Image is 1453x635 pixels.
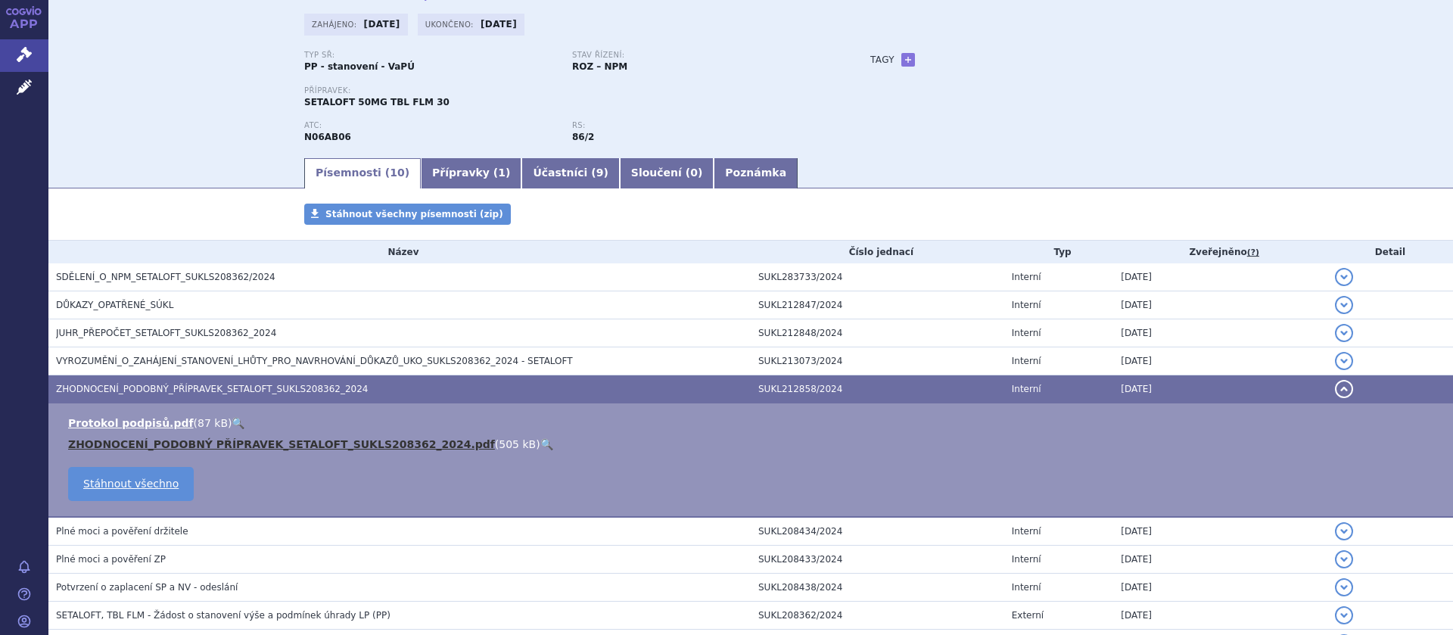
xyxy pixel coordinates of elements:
button: detail [1335,550,1353,568]
span: Plné moci a pověření držitele [56,526,188,537]
a: Účastníci (9) [521,158,619,188]
strong: [DATE] [364,19,400,30]
a: Písemnosti (10) [304,158,421,188]
td: SUKL213073/2024 [751,347,1004,375]
p: Stav řízení: [572,51,825,60]
p: ATC: [304,121,557,130]
span: JUHR_PŘEPOČET_SETALOFT_SUKLS208362_2024 [56,328,276,338]
span: Interní [1012,272,1041,282]
td: [DATE] [1113,375,1327,403]
h3: Tagy [870,51,895,69]
td: [DATE] [1113,263,1327,291]
button: detail [1335,296,1353,314]
td: SUKL208434/2024 [751,517,1004,546]
td: SUKL212847/2024 [751,291,1004,319]
td: SUKL283733/2024 [751,263,1004,291]
span: SETALOFT 50MG TBL FLM 30 [304,97,450,107]
span: Potvrzení o zaplacení SP a NV - odeslání [56,582,238,593]
span: SDĚLENÍ_O_NPM_SETALOFT_SUKLS208362/2024 [56,272,275,282]
span: Interní [1012,554,1041,565]
span: Externí [1012,610,1044,621]
span: Stáhnout všechny písemnosti (zip) [325,209,503,219]
td: SUKL208362/2024 [751,602,1004,630]
td: [DATE] [1113,546,1327,574]
span: ZHODNOCENÍ_PODOBNÝ_PŘÍPRAVEK_SETALOFT_SUKLS208362_2024 [56,384,369,394]
strong: [DATE] [481,19,517,30]
span: Interní [1012,300,1041,310]
a: 🔍 [232,417,244,429]
button: detail [1335,352,1353,370]
td: SUKL212848/2024 [751,319,1004,347]
th: Číslo jednací [751,241,1004,263]
p: Typ SŘ: [304,51,557,60]
span: Ukončeno: [425,18,477,30]
td: [DATE] [1113,347,1327,375]
a: Sloučení (0) [620,158,714,188]
td: SUKL208433/2024 [751,546,1004,574]
td: [DATE] [1113,602,1327,630]
td: SUKL212858/2024 [751,375,1004,403]
span: 9 [596,167,604,179]
a: Přípravky (1) [421,158,521,188]
span: VYROZUMĚNÍ_O_ZAHÁJENÍ_STANOVENÍ_LHŮTY_PRO_NAVRHOVÁNÍ_DŮKAZŮ_UKO_SUKLS208362_2024 - SETALOFT [56,356,573,366]
th: Detail [1327,241,1453,263]
a: ZHODNOCENÍ_PODOBNÝ PŘÍPRAVEK_SETALOFT_SUKLS208362_2024.pdf [68,438,495,450]
span: DŮKAZY_OPATŘENÉ_SÚKL [56,300,173,310]
span: 0 [690,167,698,179]
button: detail [1335,380,1353,398]
li: ( ) [68,416,1438,431]
td: [DATE] [1113,574,1327,602]
strong: ROZ – NPM [572,61,627,72]
a: Stáhnout všechny písemnosti (zip) [304,204,511,225]
span: Zahájeno: [312,18,359,30]
td: [DATE] [1113,517,1327,546]
span: SETALOFT, TBL FLM - Žádost o stanovení výše a podmínek úhrady LP (PP) [56,610,390,621]
span: Interní [1012,582,1041,593]
span: Interní [1012,384,1041,394]
span: 1 [498,167,506,179]
p: RS: [572,121,825,130]
button: detail [1335,268,1353,286]
td: SUKL208438/2024 [751,574,1004,602]
span: 10 [390,167,404,179]
button: detail [1335,522,1353,540]
a: + [901,53,915,67]
span: Interní [1012,328,1041,338]
strong: antidepresiva, selektivní inhibitory reuptake monoaminů působící na jeden transmiterový systém (S... [572,132,594,142]
th: Název [48,241,751,263]
span: Interní [1012,526,1041,537]
span: 87 kB [198,417,228,429]
p: Přípravek: [304,86,840,95]
span: 505 kB [499,438,536,450]
span: Interní [1012,356,1041,366]
strong: SERTRALIN [304,132,351,142]
abbr: (?) [1247,247,1259,258]
li: ( ) [68,437,1438,452]
td: [DATE] [1113,319,1327,347]
strong: PP - stanovení - VaPÚ [304,61,415,72]
th: Typ [1004,241,1114,263]
button: detail [1335,324,1353,342]
a: Poznámka [714,158,798,188]
a: Stáhnout všechno [68,467,194,501]
button: detail [1335,606,1353,624]
a: 🔍 [540,438,553,450]
td: [DATE] [1113,291,1327,319]
a: Protokol podpisů.pdf [68,417,194,429]
th: Zveřejněno [1113,241,1327,263]
span: Plné moci a pověření ZP [56,554,166,565]
button: detail [1335,578,1353,596]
